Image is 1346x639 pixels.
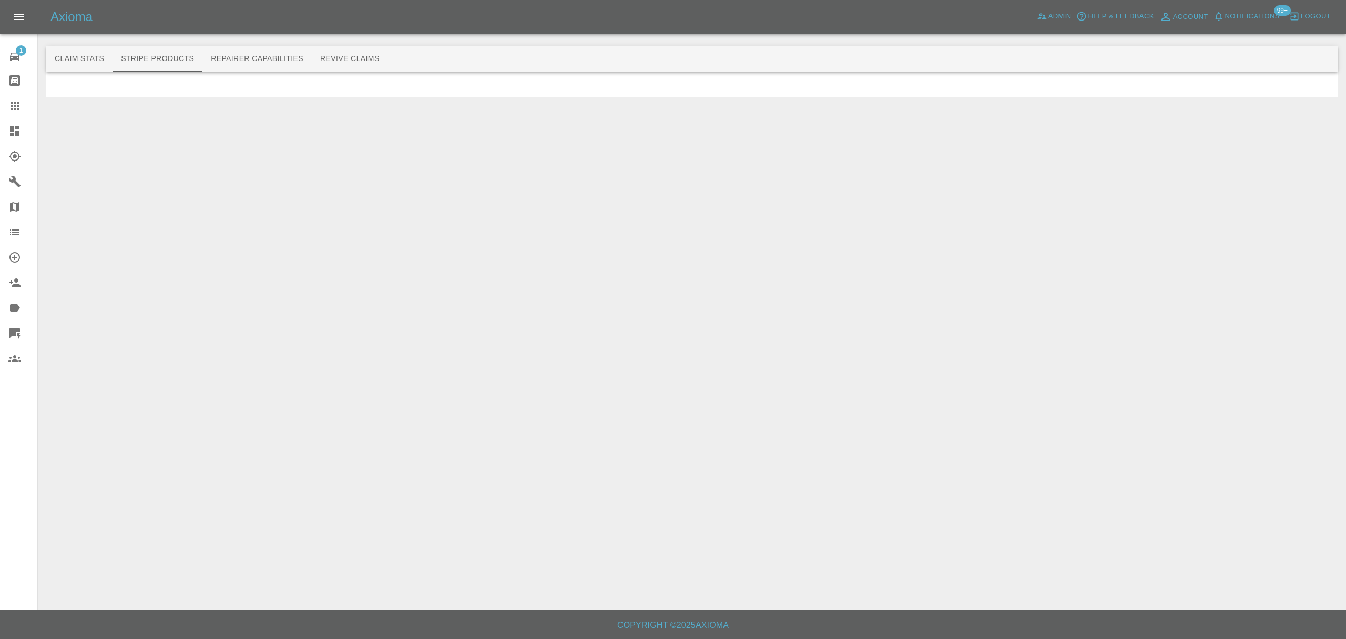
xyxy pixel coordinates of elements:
[1274,5,1291,16] span: 99+
[1173,11,1208,23] span: Account
[1287,8,1333,25] button: Logout
[1157,8,1211,25] a: Account
[8,618,1338,633] h6: Copyright © 2025 Axioma
[1301,11,1331,23] span: Logout
[312,46,388,72] button: Revive Claims
[1225,11,1280,23] span: Notifications
[202,46,312,72] button: Repairer Capabilities
[16,45,26,56] span: 1
[1211,8,1282,25] button: Notifications
[113,46,202,72] button: Stripe Products
[1074,8,1156,25] button: Help & Feedback
[50,8,93,25] h5: Axioma
[1088,11,1154,23] span: Help & Feedback
[46,46,113,72] button: Claim Stats
[1048,11,1072,23] span: Admin
[1034,8,1074,25] a: Admin
[6,4,32,29] button: Open drawer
